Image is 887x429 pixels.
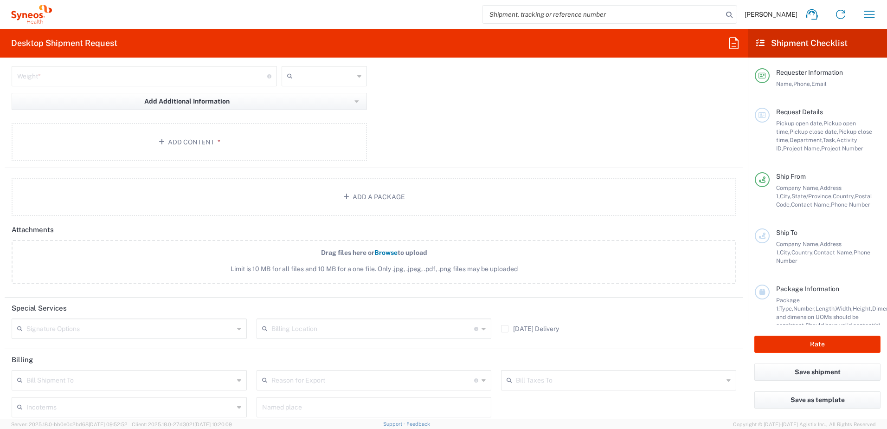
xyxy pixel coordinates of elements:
span: Department, [790,136,823,143]
span: Height, [853,305,872,312]
a: Feedback [406,421,430,427]
span: Country, [833,193,855,200]
span: Request Details [776,108,823,116]
span: to upload [398,249,427,256]
h2: Shipment Checklist [756,38,848,49]
input: Shipment, tracking or reference number [482,6,723,23]
span: Pickup close date, [790,128,838,135]
button: Add Content* [12,123,367,161]
span: Contact Name, [814,249,854,256]
label: [DATE] Delivery [501,325,559,332]
span: [DATE] 09:52:52 [89,422,128,427]
span: Add Additional Information [144,97,230,106]
span: Contact Name, [791,201,831,208]
span: Phone Number [831,201,870,208]
button: Add Additional Information [12,93,367,110]
h2: Desktop Shipment Request [11,38,117,49]
span: Requester Information [776,69,843,76]
span: Phone, [793,80,811,87]
span: Task, [823,136,836,143]
span: Ship To [776,229,797,236]
span: Country, [791,249,814,256]
span: Number, [793,305,816,312]
h2: Special Services [12,304,67,313]
button: Rate [754,336,881,353]
span: Package Information [776,285,839,292]
span: Browse [374,249,398,256]
span: [DATE] 10:20:09 [194,422,232,427]
span: [PERSON_NAME] [745,10,797,19]
span: Company Name, [776,184,820,191]
h2: Billing [12,355,33,364]
span: Length, [816,305,836,312]
span: City, [780,249,791,256]
span: Copyright © [DATE]-[DATE] Agistix Inc., All Rights Reserved [733,420,876,429]
span: Email [811,80,827,87]
button: Save shipment [754,364,881,381]
a: Support [383,421,406,427]
span: Company Name, [776,240,820,247]
span: Name, [776,80,793,87]
span: Width, [836,305,853,312]
span: City, [780,193,791,200]
span: Server: 2025.18.0-bb0e0c2bd68 [11,422,128,427]
button: Save as template [754,391,881,409]
span: Should have valid content(s) [805,322,881,329]
span: State/Province, [791,193,833,200]
span: Project Number [821,145,863,152]
h2: Attachments [12,225,54,234]
span: Drag files here or [321,249,374,256]
span: Package 1: [776,297,800,312]
span: Client: 2025.18.0-27d3021 [132,422,232,427]
span: Project Name, [783,145,821,152]
span: Limit is 10 MB for all files and 10 MB for a one file. Only .jpg, .jpeg, .pdf, .png files may be ... [32,264,716,274]
span: Ship From [776,173,806,180]
span: Type, [779,305,793,312]
button: Add a Package [12,178,736,216]
span: Pickup open date, [776,120,823,127]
